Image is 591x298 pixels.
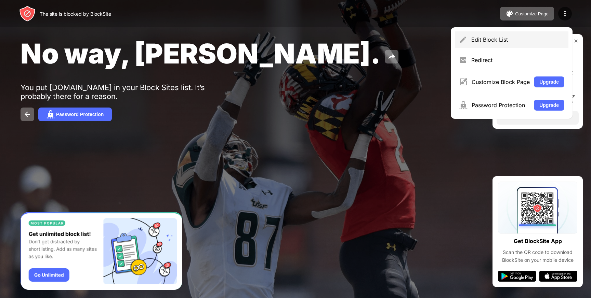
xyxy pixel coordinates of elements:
[498,249,577,264] div: Scan the QR code to download BlockSite on your mobile device
[573,38,579,44] img: rate-us-close.svg
[534,76,564,87] button: Upgrade
[19,5,36,22] img: header-logo.svg
[514,236,562,246] div: Get BlockSite App
[47,110,55,118] img: password.svg
[21,83,232,101] div: You put [DOMAIN_NAME] in your Block Sites list. It’s probably there for a reason.
[500,7,554,20] button: Customize Page
[459,36,467,44] img: menu-pencil.svg
[23,110,31,118] img: back.svg
[471,57,564,63] div: Redirect
[561,10,569,18] img: menu-icon.svg
[388,53,396,61] img: share.svg
[534,100,564,111] button: Upgrade
[515,11,549,16] div: Customize Page
[498,182,577,233] img: qrcode.svg
[459,56,467,64] img: menu-redirect.svg
[471,36,564,43] div: Edit Block List
[459,78,468,86] img: menu-customize.svg
[21,212,182,290] iframe: Banner
[472,79,530,85] div: Customize Block Page
[56,112,104,117] div: Password Protection
[539,271,577,282] img: app-store.svg
[459,101,468,109] img: menu-password.svg
[472,102,530,109] div: Password Protection
[38,108,112,121] button: Password Protection
[40,11,111,17] div: The site is blocked by BlockSite
[21,37,381,70] span: No way, [PERSON_NAME].
[505,10,514,18] img: pallet.svg
[498,271,536,282] img: google-play.svg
